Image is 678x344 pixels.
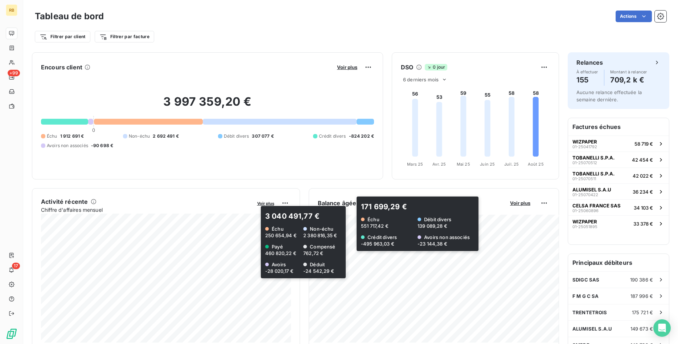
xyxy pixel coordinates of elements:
tspan: Avr. 25 [432,162,446,167]
span: Montant à relancer [610,70,647,74]
h6: Factures échues [568,118,669,135]
span: 175 721 € [632,309,653,315]
span: CELSA FRANCE SAS [572,203,621,209]
h3: Tableau de bord [35,10,104,23]
span: 307 077 € [252,133,274,139]
span: Débit divers [224,133,249,139]
span: 01-25070422 [572,193,598,197]
span: 149 673 € [630,326,653,332]
span: TRENTETROIS [572,309,607,315]
button: CELSA FRANCE SAS01-2506089634 103 € [568,199,669,215]
span: TOBANELLI S.P.A. [572,171,615,177]
span: 6 derniers mois [403,77,439,82]
h6: DSO [401,63,413,72]
h6: Principaux débiteurs [568,254,669,271]
button: Voir plus [335,64,359,70]
span: SDIGC SAS [572,277,599,283]
span: -824 202 € [349,133,374,139]
h6: Activité récente [41,197,88,206]
span: 0 [92,127,95,133]
span: 2 692 491 € [153,133,179,139]
img: Logo LeanPay [6,328,17,340]
span: ALUMISEL S.A.U [572,187,611,193]
h2: 3 997 359,20 € [41,94,374,116]
span: 1 912 691 € [60,133,84,139]
span: +99 [8,70,20,76]
span: Échu [47,133,57,139]
button: TOBANELLI S.P.A.01-2507051242 454 € [568,151,669,167]
h4: 155 [576,74,598,86]
span: 01-25070511 [572,177,596,181]
span: Voir plus [257,201,274,206]
tspan: Juin 25 [480,162,495,167]
span: 34 103 € [634,205,653,211]
button: Filtrer par client [35,31,90,43]
span: 36 234 € [633,189,653,195]
span: Chiffre d'affaires mensuel [41,206,252,214]
span: 01-25041792 [572,145,597,149]
h6: Encours client [41,63,82,72]
span: 33 378 € [633,221,653,227]
span: F M G C SA [572,293,599,299]
span: 42 454 € [632,157,653,163]
h4: 709,2 k € [610,74,647,86]
span: WIZPAPER [572,139,597,145]
span: TOBANELLI S.P.A. [572,155,615,161]
span: Avoirs non associés [47,142,88,149]
span: 17 [12,263,20,269]
span: 187 996 € [630,293,653,299]
tspan: Mai 25 [457,162,470,167]
a: +99 [6,71,17,83]
span: 01-25070512 [572,161,597,165]
button: WIZPAPER01-2505189533 378 € [568,215,669,231]
button: WIZPAPER01-2504179258 719 € [568,135,669,151]
span: Crédit divers [319,133,346,139]
span: ALUMISEL S.A.U [572,326,612,332]
button: Actions [616,11,652,22]
span: 42 022 € [633,173,653,179]
span: Voir plus [337,64,357,70]
button: Voir plus [508,200,533,206]
button: Filtrer par facture [95,31,154,43]
span: Non-échu [129,133,150,139]
span: -90 698 € [91,142,113,149]
span: 01-25060896 [572,209,599,213]
span: 190 386 € [630,277,653,283]
tspan: Août 25 [528,162,544,167]
span: 01-25051895 [572,224,597,229]
span: 58 719 € [634,141,653,147]
h6: Relances [576,58,603,67]
tspan: Mars 25 [407,162,423,167]
span: Voir plus [510,200,530,206]
button: TOBANELLI S.P.A.01-2507051142 022 € [568,167,669,183]
h6: Balance âgée [318,199,357,207]
span: WIZPAPER [572,219,597,224]
span: À effectuer [576,70,598,74]
div: Open Intercom Messenger [653,319,671,337]
div: RB [6,4,17,16]
button: Voir plus [255,200,276,206]
button: ALUMISEL S.A.U01-2507042236 234 € [568,183,669,199]
tspan: Juil. 25 [504,162,519,167]
span: Aucune relance effectuée la semaine dernière. [576,89,642,102]
span: 0 jour [425,64,447,70]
